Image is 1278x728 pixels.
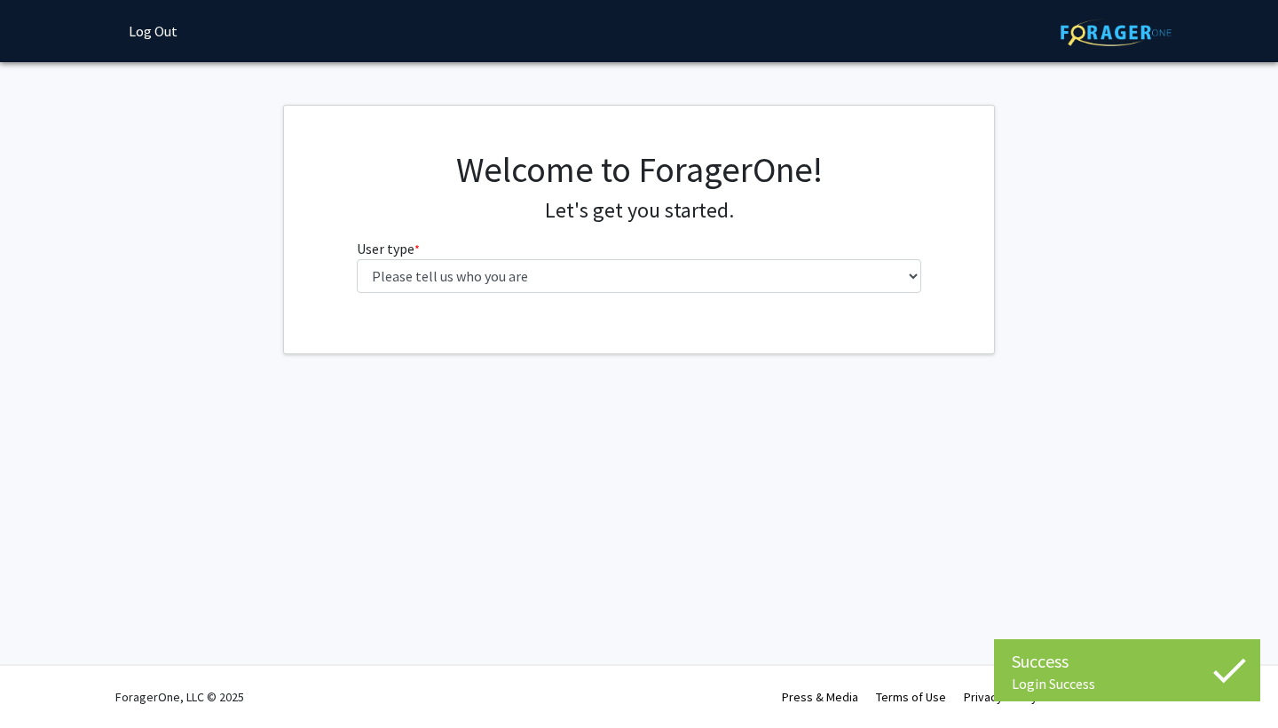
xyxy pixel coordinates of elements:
img: ForagerOne Logo [1061,19,1171,46]
label: User type [357,238,420,259]
a: Press & Media [782,689,858,705]
div: Success [1012,648,1242,675]
a: Privacy Policy [964,689,1037,705]
h1: Welcome to ForagerOne! [357,148,922,191]
h4: Let's get you started. [357,198,922,224]
a: Terms of Use [876,689,946,705]
div: ForagerOne, LLC © 2025 [115,666,244,728]
div: Login Success [1012,675,1242,692]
